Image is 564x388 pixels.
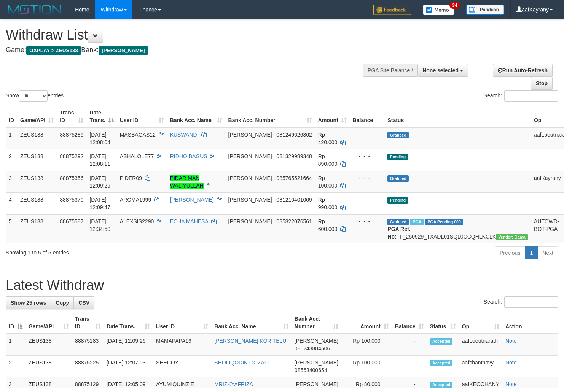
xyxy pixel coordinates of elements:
[60,153,83,159] span: 88875292
[60,175,83,181] span: 88875356
[341,334,392,356] td: Rp 100,000
[387,219,409,225] span: Grabbed
[104,356,153,377] td: [DATE] 12:07:03
[6,278,558,293] h1: Latest Withdraw
[225,106,315,127] th: Bank Acc. Number: activate to sort column ascending
[56,300,69,306] span: Copy
[6,149,17,171] td: 2
[493,64,553,77] a: Run Auto-Refresh
[228,197,272,203] span: [PERSON_NAME]
[25,312,72,334] th: Game/API: activate to sort column ascending
[120,218,154,224] span: ALEXSIS2290
[387,132,409,138] span: Grabbed
[392,356,427,377] td: -
[60,132,83,138] span: 88875289
[276,197,312,203] span: Copy 081210401009 to clipboard
[104,334,153,356] td: [DATE] 12:09:26
[228,175,272,181] span: [PERSON_NAME]
[318,218,338,232] span: Rp 600.000
[17,106,57,127] th: Game/API: activate to sort column ascending
[25,334,72,356] td: ZEUS138
[228,132,272,138] span: [PERSON_NAME]
[17,149,57,171] td: ZEUS138
[392,334,427,356] td: -
[86,106,116,127] th: Date Trans.: activate to sort column descending
[484,296,558,308] label: Search:
[17,171,57,192] td: ZEUS138
[11,300,46,306] span: Show 25 rows
[89,197,110,210] span: [DATE] 12:09:47
[484,90,558,102] label: Search:
[318,132,338,145] span: Rp 420.000
[387,197,408,204] span: Pending
[89,153,110,167] span: [DATE] 12:08:11
[6,27,368,43] h1: Withdraw List
[459,334,502,356] td: aafLoeutnarath
[373,5,411,15] img: Feedback.jpg
[423,5,455,15] img: Button%20Memo.svg
[120,153,154,159] span: ASHALOLE77
[60,197,83,203] span: 88875370
[167,106,225,127] th: Bank Acc. Name: activate to sort column ascending
[6,214,17,243] td: 5
[170,175,204,189] a: PIDAR MAN WALIYULLAH
[295,381,338,387] span: [PERSON_NAME]
[78,300,89,306] span: CSV
[153,312,211,334] th: User ID: activate to sort column ascending
[422,67,459,73] span: None selected
[410,219,424,225] span: Marked by aafpengsreynich
[170,132,199,138] a: KUSWANDI
[459,356,502,377] td: aafchanthavy
[17,214,57,243] td: ZEUS138
[211,312,292,334] th: Bank Acc. Name: activate to sort column ascending
[502,312,558,334] th: Action
[6,46,368,54] h4: Game: Bank:
[6,296,51,309] a: Show 25 rows
[6,171,17,192] td: 3
[459,312,502,334] th: Op: activate to sort column ascending
[353,174,382,182] div: - - -
[6,106,17,127] th: ID
[430,382,453,388] span: Accepted
[295,367,327,373] span: Copy 08563400654 to clipboard
[505,381,517,387] a: Note
[384,214,531,243] td: TF_250929_TXADL01SQL0CCQHLKCLK
[170,197,214,203] a: [PERSON_NAME]
[89,218,110,232] span: [DATE] 12:34:50
[384,106,531,127] th: Status
[214,338,286,344] a: [PERSON_NAME] KORITELU
[353,218,382,225] div: - - -
[417,64,468,77] button: None selected
[89,175,110,189] span: [DATE] 12:09:29
[504,90,558,102] input: Search:
[6,4,64,15] img: MOTION_logo.png
[295,338,338,344] span: [PERSON_NAME]
[214,381,253,387] a: MRIZKYAFRIZA
[104,312,153,334] th: Date Trans.: activate to sort column ascending
[51,296,74,309] a: Copy
[120,132,156,138] span: MASBAGAS12
[318,197,338,210] span: Rp 990.000
[72,334,104,356] td: 88875283
[60,218,83,224] span: 88675587
[353,131,382,138] div: - - -
[276,153,312,159] span: Copy 081329989348 to clipboard
[387,154,408,160] span: Pending
[353,153,382,160] div: - - -
[89,132,110,145] span: [DATE] 12:08:04
[276,132,312,138] span: Copy 081246626362 to clipboard
[6,312,25,334] th: ID: activate to sort column descending
[6,127,17,149] td: 1
[466,5,504,15] img: panduan.png
[99,46,148,55] span: [PERSON_NAME]
[6,356,25,377] td: 2
[537,246,558,259] a: Next
[120,197,151,203] span: AROMA1999
[214,359,269,366] a: SHOLIQODIN GOZALI
[318,175,338,189] span: Rp 100.000
[295,345,330,351] span: Copy 085243884506 to clipboard
[73,296,94,309] a: CSV
[496,234,528,240] span: Vendor URL: https://trx31.1velocity.biz
[505,359,517,366] a: Note
[295,359,338,366] span: [PERSON_NAME]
